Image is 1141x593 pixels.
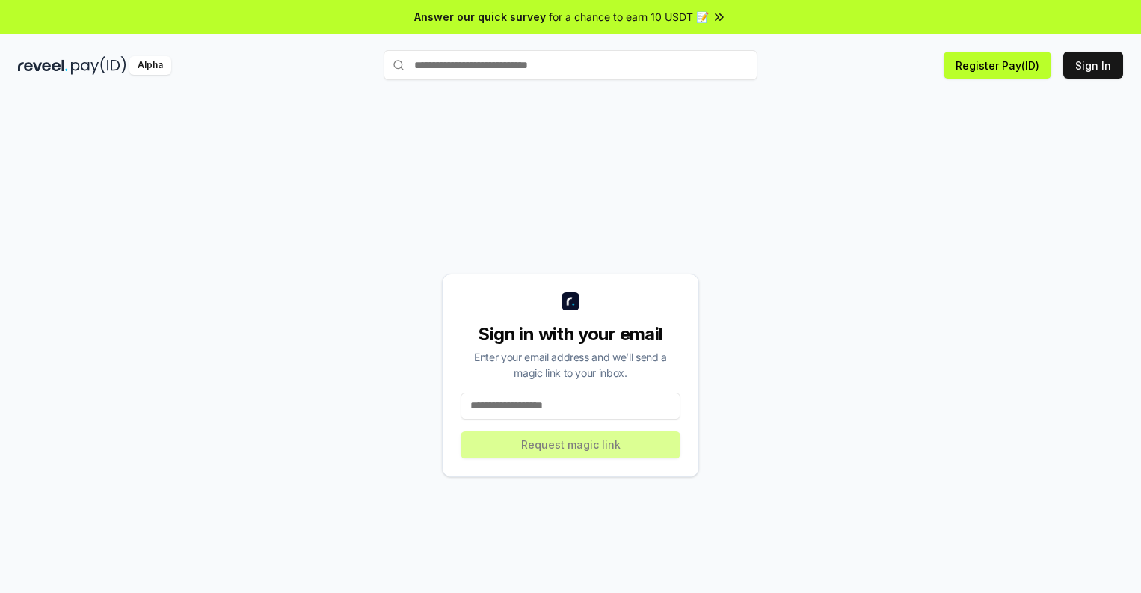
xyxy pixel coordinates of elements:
img: logo_small [562,292,579,310]
button: Register Pay(ID) [944,52,1051,79]
img: pay_id [71,56,126,75]
div: Enter your email address and we’ll send a magic link to your inbox. [461,349,680,381]
div: Sign in with your email [461,322,680,346]
span: Answer our quick survey [414,9,546,25]
img: reveel_dark [18,56,68,75]
button: Sign In [1063,52,1123,79]
span: for a chance to earn 10 USDT 📝 [549,9,709,25]
div: Alpha [129,56,171,75]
